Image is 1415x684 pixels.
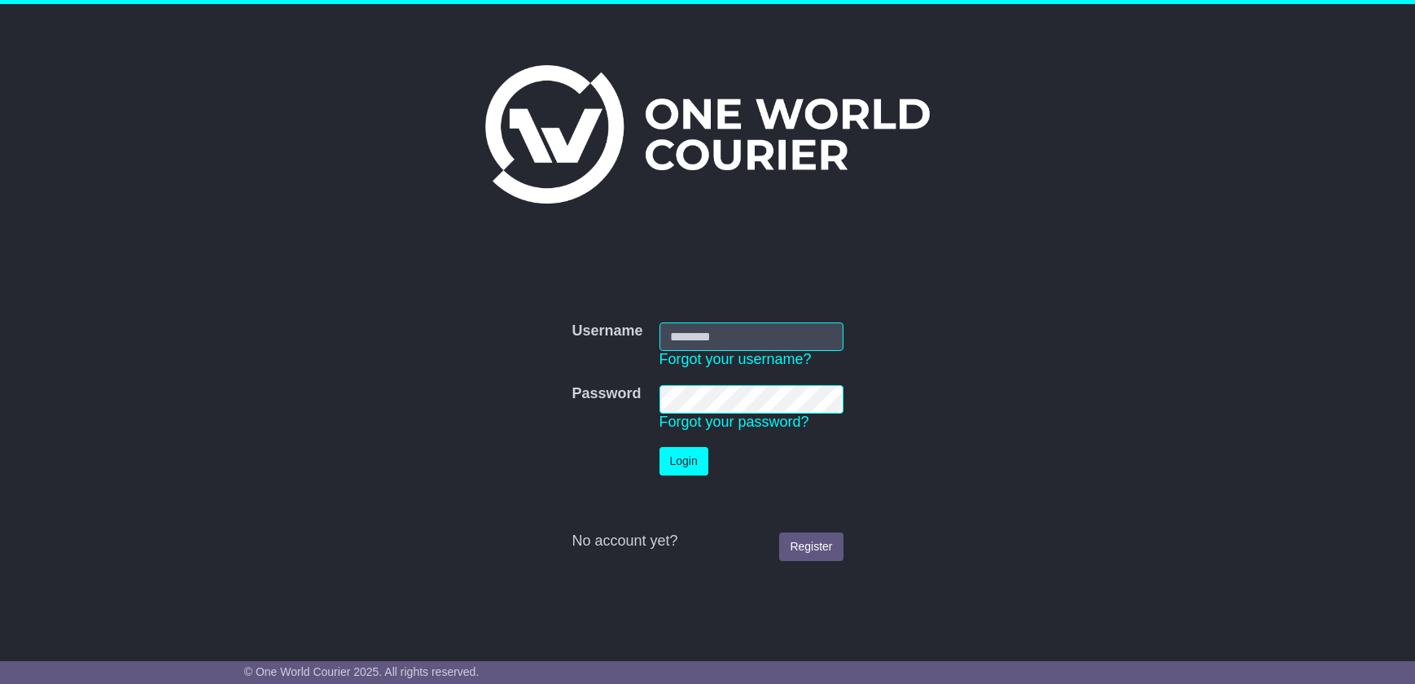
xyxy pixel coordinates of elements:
[572,322,642,340] label: Username
[779,533,843,561] a: Register
[572,385,641,403] label: Password
[659,414,809,430] a: Forgot your password?
[659,351,812,367] a: Forgot your username?
[485,65,930,204] img: One World
[244,665,480,678] span: © One World Courier 2025. All rights reserved.
[572,533,843,550] div: No account yet?
[659,447,708,476] button: Login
